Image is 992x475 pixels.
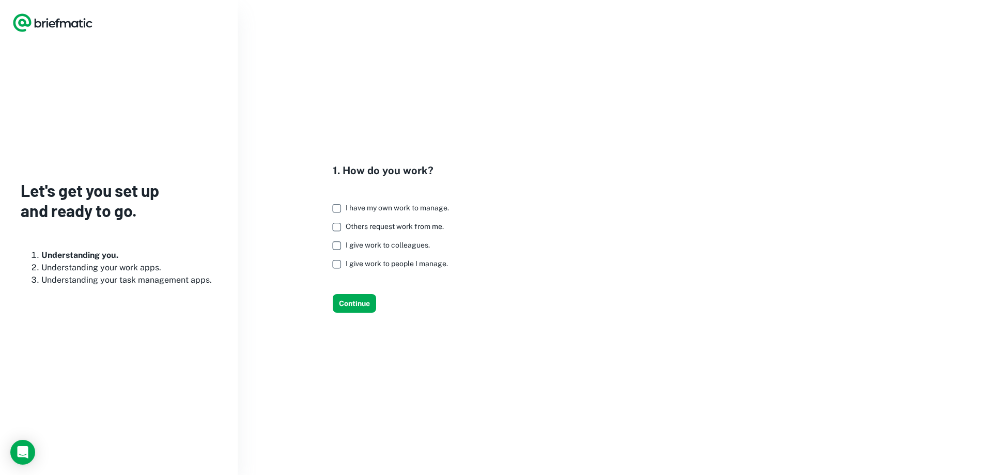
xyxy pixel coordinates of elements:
[41,262,217,274] li: Understanding your work apps.
[346,241,430,249] span: I give work to colleagues.
[41,250,118,260] b: Understanding you.
[21,180,217,220] h3: Let's get you set up and ready to go.
[346,259,448,268] span: I give work to people I manage.
[12,12,93,33] a: Logo
[346,204,449,212] span: I have my own work to manage.
[346,222,444,231] span: Others request work from me.
[333,163,457,178] h4: 1. How do you work?
[41,274,217,286] li: Understanding your task management apps.
[333,294,376,313] button: Continue
[10,440,35,465] div: Load Chat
